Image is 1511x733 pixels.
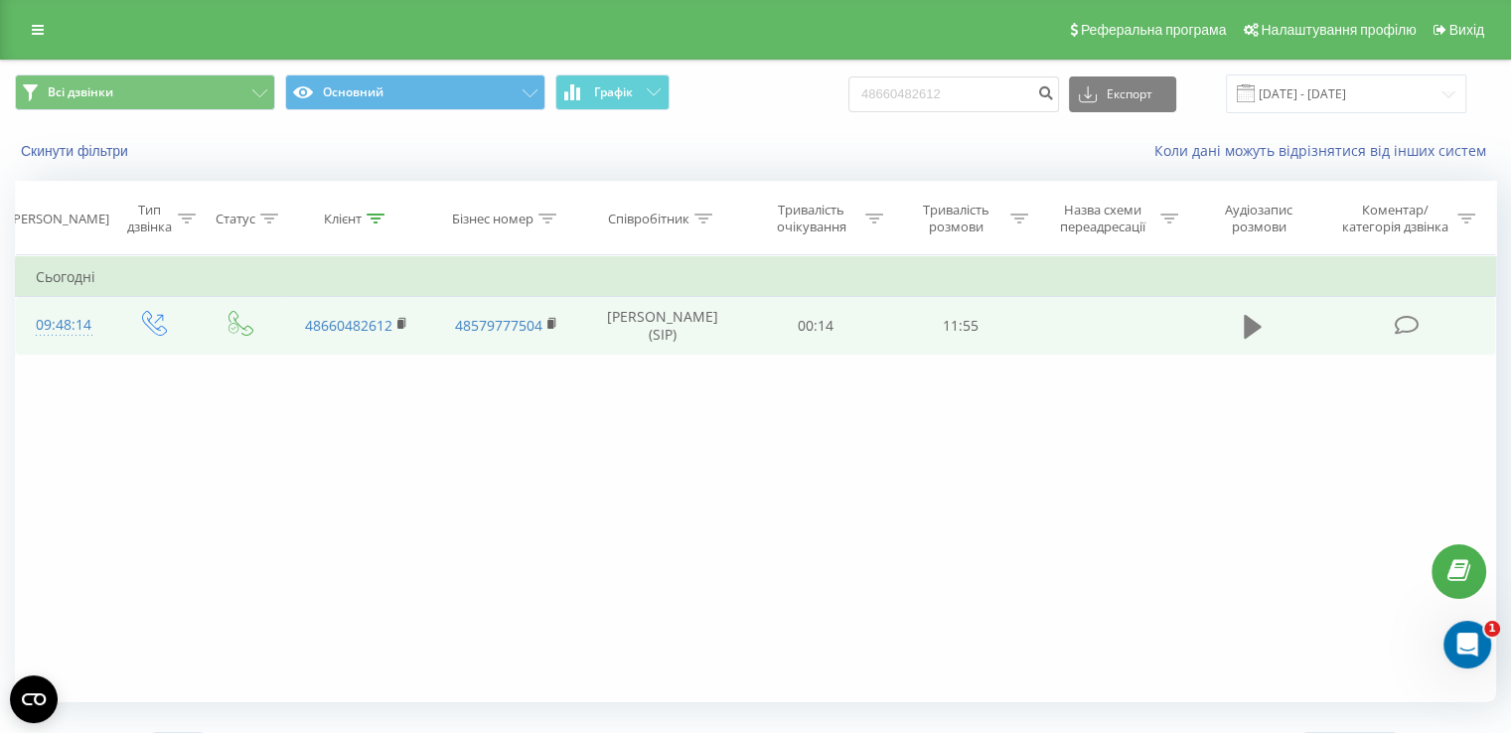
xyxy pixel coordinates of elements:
div: Тривалість очікування [762,202,861,235]
span: Реферальна програма [1081,22,1227,38]
div: Співробітник [608,211,689,227]
div: Коментар/категорія дзвінка [1336,202,1452,235]
iframe: Intercom live chat [1443,621,1491,668]
button: Експорт [1069,76,1176,112]
button: Всі дзвінки [15,74,275,110]
div: Бізнес номер [452,211,533,227]
div: [PERSON_NAME] [9,211,109,227]
div: Тривалість розмови [906,202,1005,235]
span: 1 [1484,621,1500,637]
button: Скинути фільтри [15,142,138,160]
div: Тип дзвінка [125,202,172,235]
span: Графік [594,85,633,99]
td: 00:14 [744,297,888,355]
button: Основний [285,74,545,110]
button: Графік [555,74,670,110]
td: Сьогодні [16,257,1496,297]
div: Назва схеми переадресації [1051,202,1155,235]
div: 09:48:14 [36,306,88,345]
div: Аудіозапис розмови [1201,202,1317,235]
div: Статус [216,211,255,227]
td: 11:55 [888,297,1032,355]
a: 48660482612 [305,316,392,335]
a: Коли дані можуть відрізнятися вiд інших систем [1154,141,1496,160]
span: Налаштування профілю [1261,22,1416,38]
input: Пошук за номером [848,76,1059,112]
span: Всі дзвінки [48,84,113,100]
div: Клієнт [324,211,362,227]
a: 48579777504 [455,316,542,335]
button: Open CMP widget [10,675,58,723]
td: [PERSON_NAME] (SIP) [582,297,744,355]
span: Вихід [1449,22,1484,38]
